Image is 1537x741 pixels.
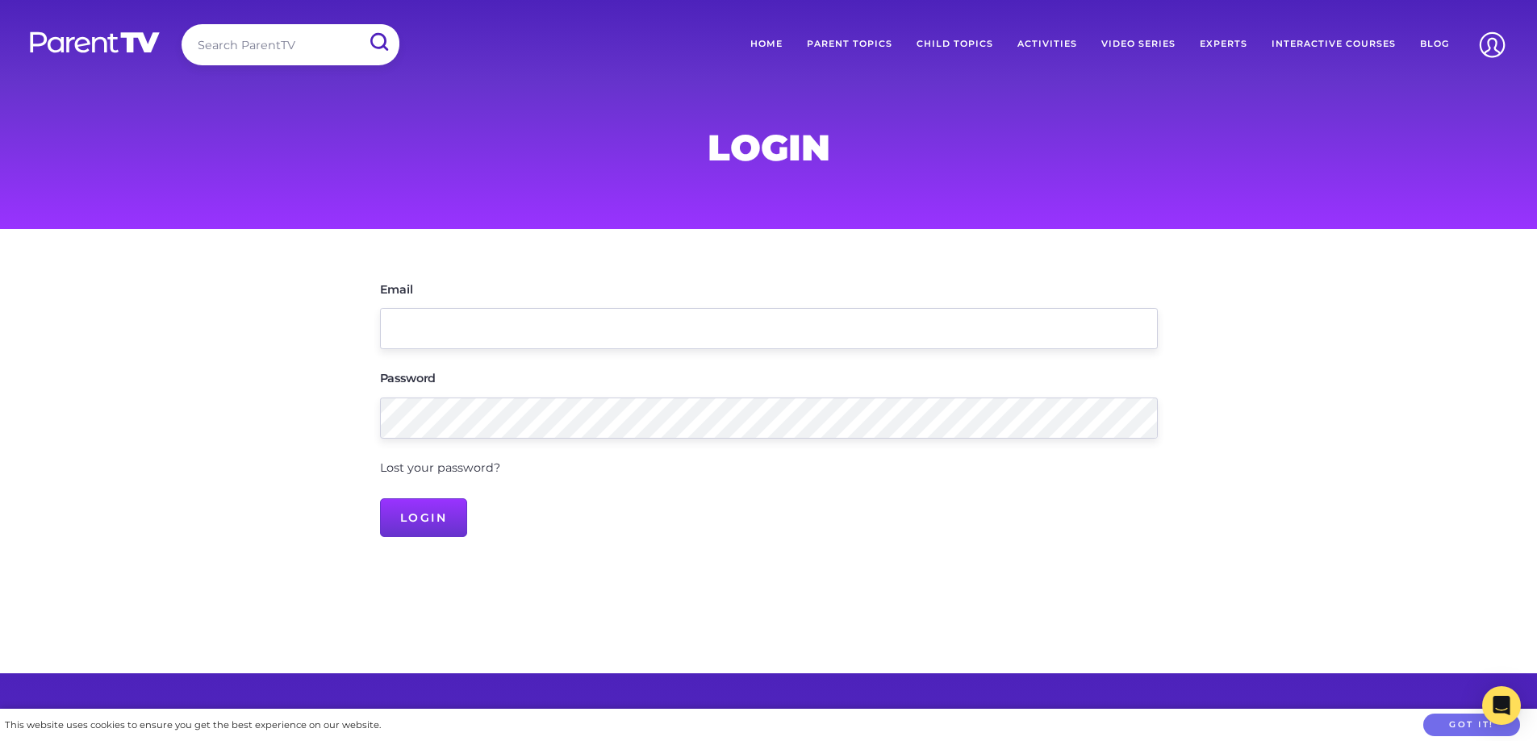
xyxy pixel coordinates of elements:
div: Open Intercom Messenger [1482,686,1521,725]
a: Activities [1005,24,1089,65]
a: Experts [1188,24,1259,65]
img: Account [1472,24,1513,65]
a: Child Topics [904,24,1005,65]
a: Blog [1408,24,1461,65]
label: Password [380,373,436,384]
img: parenttv-logo-white.4c85aaf.svg [28,31,161,54]
label: Email [380,284,413,295]
a: Interactive Courses [1259,24,1408,65]
a: Video Series [1089,24,1188,65]
a: Home [738,24,795,65]
a: Lost your password? [380,460,500,475]
input: Submit [357,24,399,60]
h1: Login [380,131,1158,164]
input: Search ParentTV [182,24,399,65]
div: This website uses cookies to ensure you get the best experience on our website. [5,717,381,734]
a: Parent Topics [795,24,904,65]
button: Got it! [1423,714,1520,737]
input: Login [380,498,468,537]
